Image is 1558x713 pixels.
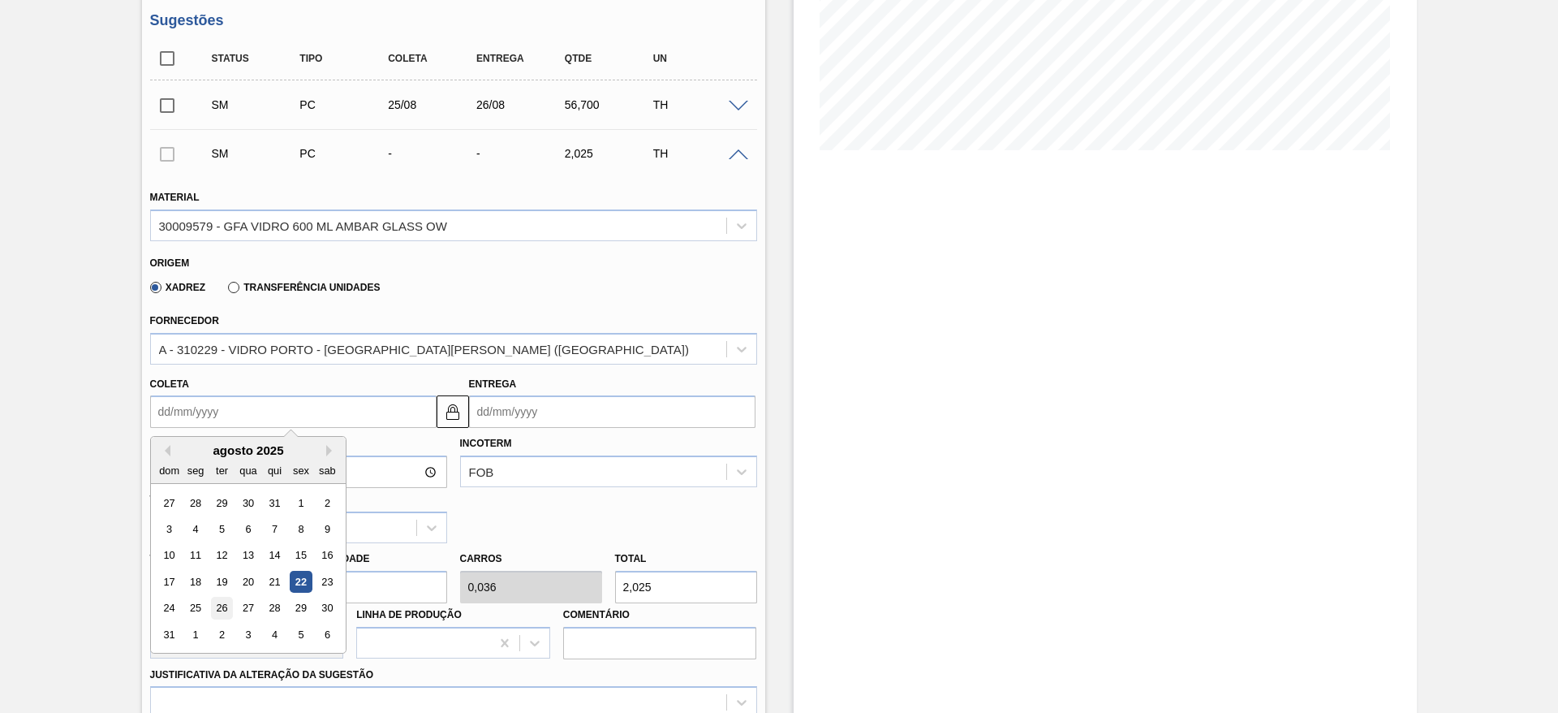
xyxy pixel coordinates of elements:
div: Choose quinta-feira, 7 de agosto de 2025 [263,518,285,540]
div: Choose quinta-feira, 31 de julho de 2025 [263,492,285,514]
div: Choose quinta-feira, 4 de setembro de 2025 [263,624,285,646]
div: Choose sábado, 30 de agosto de 2025 [316,598,338,620]
div: Coleta [384,53,482,64]
div: Qtde [561,53,659,64]
div: - [384,147,482,160]
div: TH [649,98,747,111]
label: Coleta [150,378,189,390]
div: Choose quinta-feira, 21 de agosto de 2025 [263,571,285,593]
div: Sugestão Manual [208,98,306,111]
div: Choose segunda-feira, 4 de agosto de 2025 [184,518,206,540]
div: Choose sexta-feira, 8 de agosto de 2025 [290,518,312,540]
div: Choose sexta-feira, 29 de agosto de 2025 [290,598,312,620]
div: TH [649,147,747,160]
div: Tipo [295,53,394,64]
div: Choose terça-feira, 29 de julho de 2025 [210,492,232,514]
div: Choose terça-feira, 19 de agosto de 2025 [210,571,232,593]
div: sex [290,460,312,482]
div: Choose quarta-feira, 6 de agosto de 2025 [237,518,259,540]
div: Choose sexta-feira, 15 de agosto de 2025 [290,545,312,567]
input: dd/mm/yyyy [150,395,437,428]
div: ter [210,460,232,482]
div: sab [316,460,338,482]
div: Choose sexta-feira, 1 de agosto de 2025 [290,492,312,514]
div: Choose segunda-feira, 18 de agosto de 2025 [184,571,206,593]
label: Origem [150,257,190,269]
div: Choose sábado, 9 de agosto de 2025 [316,518,338,540]
div: Choose sexta-feira, 22 de agosto de 2025 [290,571,312,593]
div: Choose segunda-feira, 25 de agosto de 2025 [184,598,206,620]
div: Choose quinta-feira, 14 de agosto de 2025 [263,545,285,567]
button: Next Month [326,445,338,456]
div: Choose quinta-feira, 28 de agosto de 2025 [263,598,285,620]
div: Choose quarta-feira, 30 de julho de 2025 [237,492,259,514]
div: Choose domingo, 10 de agosto de 2025 [158,545,180,567]
label: Fornecedor [150,315,219,326]
div: Choose quarta-feira, 3 de setembro de 2025 [237,624,259,646]
div: A - 310229 - VIDRO PORTO - [GEOGRAPHIC_DATA][PERSON_NAME] ([GEOGRAPHIC_DATA]) [159,342,689,356]
div: 56,700 [561,98,659,111]
div: agosto 2025 [151,443,346,457]
div: Choose sábado, 23 de agosto de 2025 [316,571,338,593]
label: Linha de Produção [356,609,462,620]
div: Choose domingo, 3 de agosto de 2025 [158,518,180,540]
label: Justificativa da Alteração da Sugestão [150,669,374,681]
div: 25/08/2025 [384,98,482,111]
label: Entrega [469,378,517,390]
div: Choose sábado, 16 de agosto de 2025 [316,545,338,567]
label: Xadrez [150,282,206,293]
div: qui [263,460,285,482]
label: Transferência Unidades [228,282,380,293]
div: Status [208,53,306,64]
div: FOB [469,465,494,479]
div: - [472,147,570,160]
img: locked [443,402,463,421]
div: Pedido de Compra [295,98,394,111]
div: Choose sábado, 6 de setembro de 2025 [316,624,338,646]
div: Choose domingo, 24 de agosto de 2025 [158,598,180,620]
div: Choose terça-feira, 5 de agosto de 2025 [210,518,232,540]
div: Choose segunda-feira, 28 de julho de 2025 [184,492,206,514]
div: Choose quarta-feira, 27 de agosto de 2025 [237,598,259,620]
button: Previous Month [159,445,170,456]
label: Total [615,553,647,564]
div: Sugestão Manual [208,147,306,160]
div: Choose segunda-feira, 11 de agosto de 2025 [184,545,206,567]
label: Material [150,192,200,203]
div: month 2025-08 [156,490,340,648]
h3: Sugestões [150,12,757,29]
div: Choose sexta-feira, 5 de setembro de 2025 [290,624,312,646]
div: Choose domingo, 27 de julho de 2025 [158,492,180,514]
div: Choose terça-feira, 26 de agosto de 2025 [210,598,232,620]
div: Choose quarta-feira, 13 de agosto de 2025 [237,545,259,567]
div: Choose terça-feira, 12 de agosto de 2025 [210,545,232,567]
div: Choose domingo, 31 de agosto de 2025 [158,624,180,646]
div: Choose segunda-feira, 1 de setembro de 2025 [184,624,206,646]
div: Choose quarta-feira, 20 de agosto de 2025 [237,571,259,593]
label: Incoterm [460,438,512,449]
div: Choose terça-feira, 2 de setembro de 2025 [210,624,232,646]
div: dom [158,460,180,482]
div: qua [237,460,259,482]
div: Pedido de Compra [295,147,394,160]
label: Comentário [563,603,757,627]
div: Entrega [472,53,570,64]
input: dd/mm/yyyy [469,395,755,428]
label: Hora Entrega [150,432,447,456]
div: UN [649,53,747,64]
div: 2,025 [561,147,659,160]
div: seg [184,460,206,482]
div: 26/08/2025 [472,98,570,111]
button: locked [437,395,469,428]
div: Choose sábado, 2 de agosto de 2025 [316,492,338,514]
div: 30009579 - GFA VIDRO 600 ML AMBAR GLASS OW [159,218,447,232]
label: Carros [460,553,502,564]
div: Choose domingo, 17 de agosto de 2025 [158,571,180,593]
